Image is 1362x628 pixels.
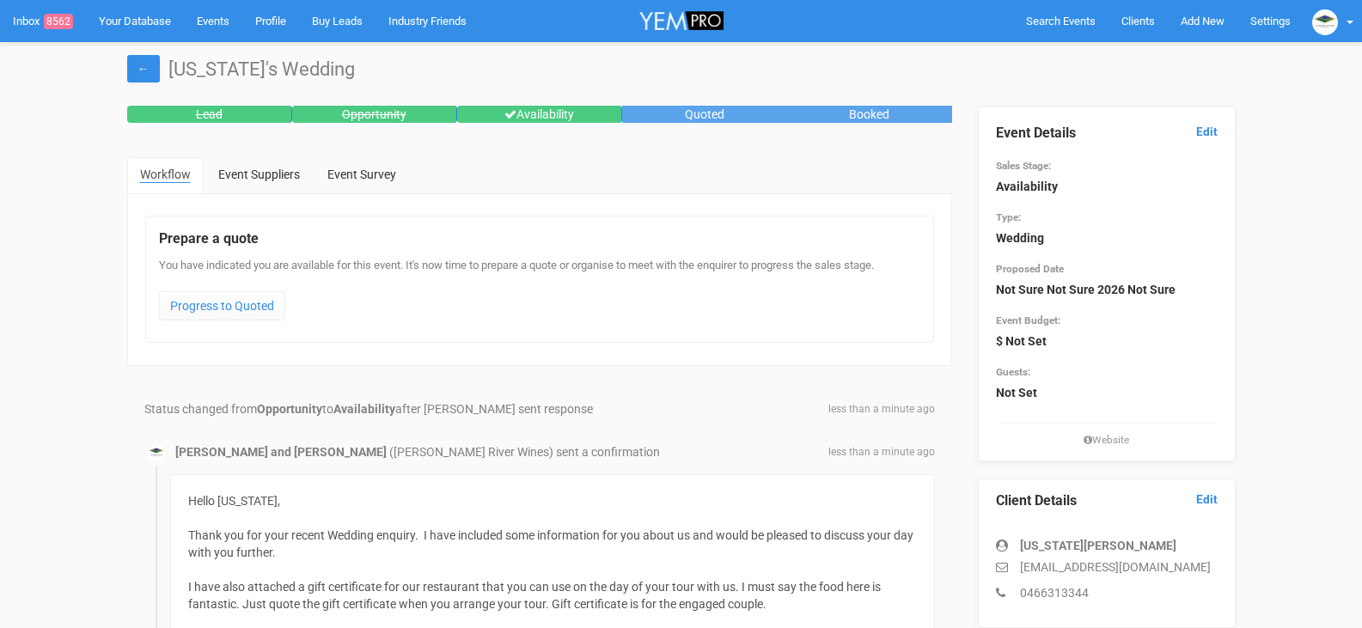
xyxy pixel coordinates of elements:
strong: [US_STATE][PERSON_NAME] [1020,539,1176,552]
span: less than a minute ago [828,445,935,460]
a: Edit [1196,491,1218,508]
strong: Not Sure Not Sure 2026 Not Sure [996,283,1176,296]
img: logo.JPG [148,444,165,461]
strong: [PERSON_NAME] and [PERSON_NAME] [175,445,387,459]
strong: Availability [996,180,1058,193]
strong: Opportunity [257,402,322,416]
span: Add New [1181,15,1225,27]
strong: Wedding [996,231,1044,245]
strong: $ Not Set [996,334,1047,348]
span: ([PERSON_NAME] River Wines) sent a confirmation [389,445,660,459]
legend: Event Details [996,124,1218,143]
div: Hello [US_STATE], [188,492,917,509]
small: Type: [996,211,1021,223]
a: Event Suppliers [205,157,313,192]
div: Availability [457,106,622,123]
a: Progress to Quoted [159,291,285,320]
span: Status changed from to after [PERSON_NAME] sent response [144,402,593,416]
span: Clients [1121,15,1155,27]
a: Event Survey [315,157,409,192]
p: 0466313344 [996,584,1218,601]
a: ← [127,55,160,82]
div: Booked [787,106,952,123]
small: Event Budget: [996,314,1060,326]
small: Website [996,433,1218,448]
div: Opportunity [292,106,457,123]
strong: Not Set [996,386,1037,399]
div: You have indicated you are available for this event. It's now time to prepare a quote or organise... [159,258,920,329]
small: Proposed Date [996,263,1064,275]
h1: [US_STATE]'s Wedding [127,59,1236,80]
span: 8562 [44,14,73,29]
div: Lead [127,106,292,123]
strong: Availability [333,402,395,416]
legend: Prepare a quote [159,229,920,249]
p: [EMAIL_ADDRESS][DOMAIN_NAME] [996,558,1218,576]
img: logo.JPG [1312,9,1338,35]
span: less than a minute ago [828,402,935,417]
legend: Client Details [996,491,1218,511]
span: Search Events [1026,15,1096,27]
div: Quoted [622,106,787,123]
small: Sales Stage: [996,160,1051,172]
a: Edit [1196,124,1218,140]
a: Workflow [127,157,204,193]
small: Guests: [996,366,1030,378]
